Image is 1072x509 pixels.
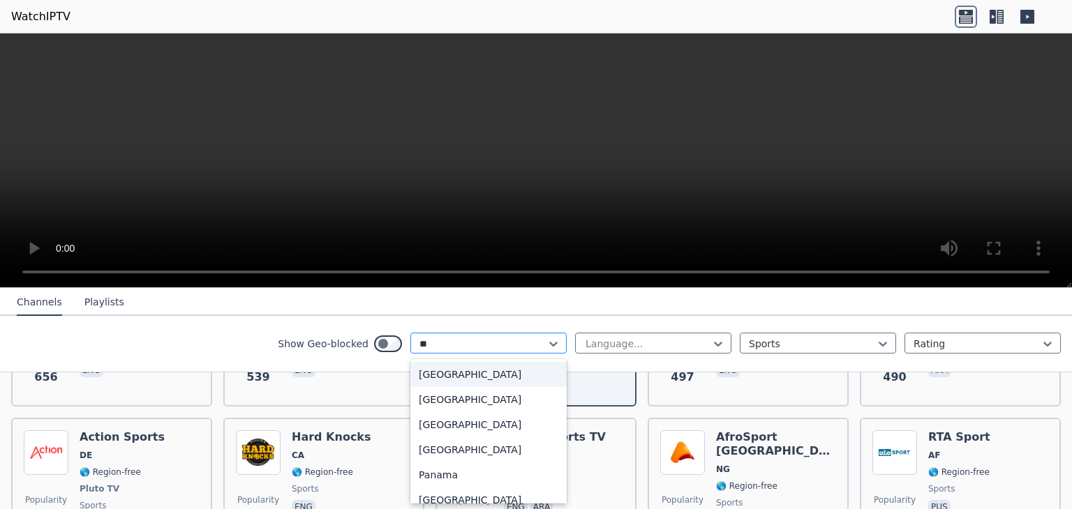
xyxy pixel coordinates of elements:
span: 656 [34,369,57,386]
button: Playlists [84,289,124,316]
div: [GEOGRAPHIC_DATA] [410,437,567,462]
button: Channels [17,289,62,316]
span: DE [80,450,92,461]
span: Pluto TV [80,483,119,494]
span: 539 [246,369,269,386]
img: RTA Sport [872,430,917,475]
img: Action Sports [24,430,68,475]
span: sports [716,497,743,508]
span: 🌎 Region-free [928,466,990,478]
span: 🌎 Region-free [80,466,141,478]
span: 🌎 Region-free [716,480,777,492]
span: Popularity [874,494,916,506]
span: sports [292,483,318,494]
span: AF [928,450,940,461]
span: NG [716,464,730,475]
span: CA [292,450,304,461]
h6: AfroSport [GEOGRAPHIC_DATA] [716,430,836,458]
div: [GEOGRAPHIC_DATA] [410,387,567,412]
span: 490 [883,369,906,386]
div: [GEOGRAPHIC_DATA] [410,362,567,387]
div: [GEOGRAPHIC_DATA] [410,412,567,437]
span: Popularity [237,494,279,506]
h6: Hard Knocks [292,430,371,444]
h6: RTA Sport [928,430,990,444]
h6: Action Sports [80,430,165,444]
div: Panama [410,462,567,487]
label: Show Geo-blocked [278,337,368,351]
a: WatchIPTV [11,8,70,25]
img: AfroSport Nigeria [660,430,705,475]
span: sports [928,483,955,494]
span: Popularity [662,494,703,506]
img: Hard Knocks [236,430,281,475]
span: 497 [671,369,694,386]
span: 🌎 Region-free [292,466,353,478]
span: Popularity [25,494,67,506]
